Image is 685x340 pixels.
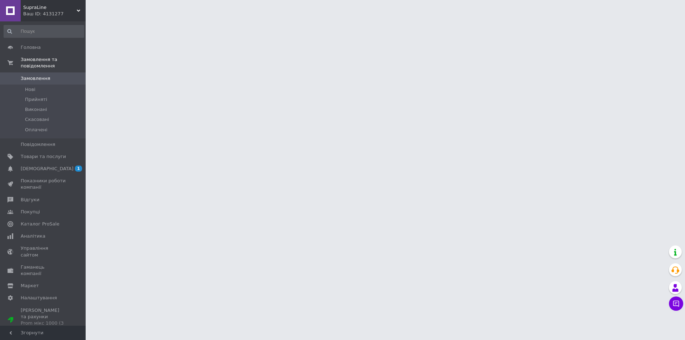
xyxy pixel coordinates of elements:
[21,221,59,227] span: Каталог ProSale
[21,233,45,239] span: Аналітика
[21,264,66,277] span: Гаманець компанії
[23,11,86,17] div: Ваш ID: 4131277
[21,209,40,215] span: Покупці
[21,166,73,172] span: [DEMOGRAPHIC_DATA]
[21,141,55,148] span: Повідомлення
[21,56,86,69] span: Замовлення та повідомлення
[25,106,47,113] span: Виконані
[21,320,66,333] div: Prom мікс 1000 (3 місяці)
[21,153,66,160] span: Товари та послуги
[21,295,57,301] span: Налаштування
[21,307,66,333] span: [PERSON_NAME] та рахунки
[21,283,39,289] span: Маркет
[4,25,84,38] input: Пошук
[25,96,47,103] span: Прийняті
[21,197,39,203] span: Відгуки
[25,127,47,133] span: Оплачені
[21,44,41,51] span: Головна
[23,4,77,11] span: SupraLine
[25,86,35,93] span: Нові
[75,166,82,172] span: 1
[669,296,683,311] button: Чат з покупцем
[21,178,66,191] span: Показники роботи компанії
[25,116,49,123] span: Скасовані
[21,75,50,82] span: Замовлення
[21,245,66,258] span: Управління сайтом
